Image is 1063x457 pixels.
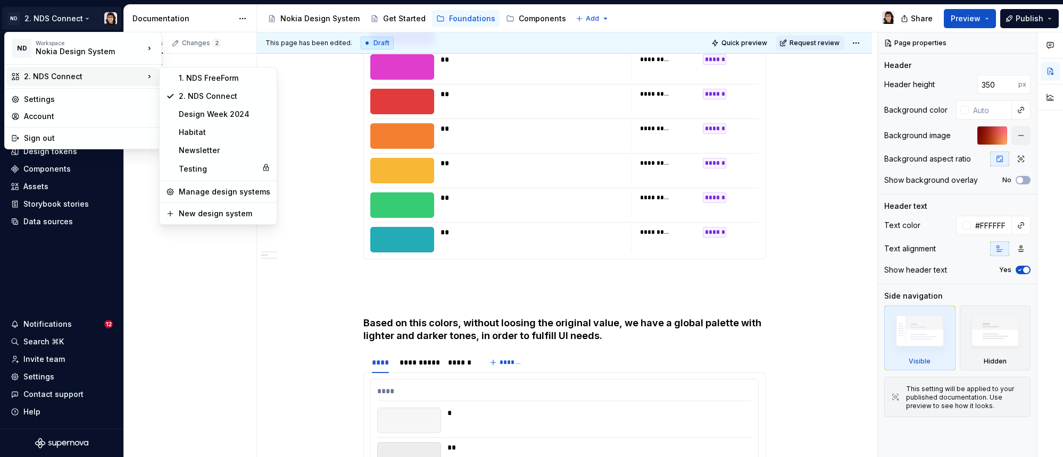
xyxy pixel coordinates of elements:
[24,71,144,82] div: 2. NDS Connect
[179,145,270,156] div: Newsletter
[179,73,270,83] div: 1. NDS FreeForm
[179,127,270,138] div: Habitat
[36,46,126,57] div: Nokia Design System
[24,94,155,105] div: Settings
[36,40,144,46] div: Workspace
[179,164,258,174] div: Testing
[24,111,155,122] div: Account
[179,187,270,197] div: Manage design systems
[12,39,31,58] div: ND
[179,208,270,219] div: New design system
[24,133,155,143] div: Sign out
[179,91,270,101] div: 2. NDS Connect
[179,109,270,120] div: Design Week 2024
